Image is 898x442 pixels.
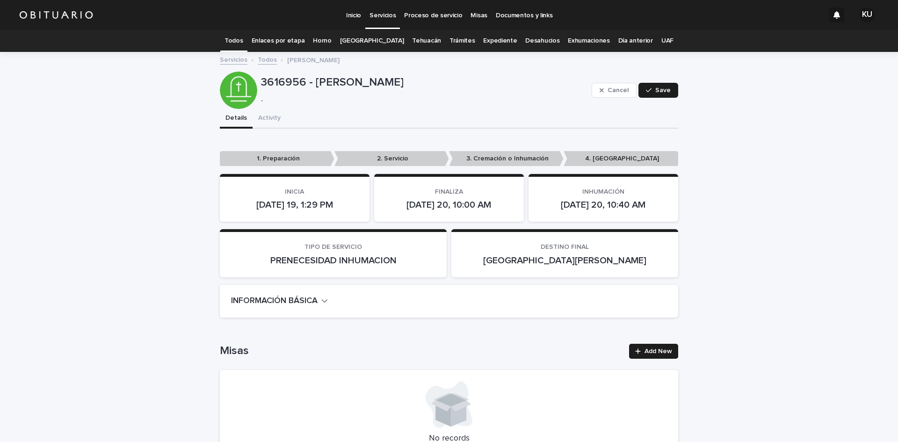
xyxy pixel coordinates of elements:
p: [DATE] 19, 1:29 PM [231,199,358,210]
div: KU [860,7,875,22]
button: Details [220,109,253,129]
a: Trámites [449,30,475,52]
a: Todos [224,30,243,52]
p: 4. [GEOGRAPHIC_DATA] [564,151,678,167]
a: Add New [629,344,678,359]
span: Cancel [608,87,629,94]
p: - [261,97,584,105]
p: [DATE] 20, 10:00 AM [385,199,513,210]
a: Exhumaciones [568,30,609,52]
p: 2. Servicio [334,151,449,167]
a: UAF [661,30,673,52]
span: FINALIZA [435,188,463,195]
p: 1. Preparación [220,151,334,167]
a: Enlaces por etapa [252,30,305,52]
span: Save [655,87,671,94]
button: Cancel [592,83,637,98]
a: Todos [258,54,277,65]
span: INICIA [285,188,304,195]
a: Tehuacán [412,30,441,52]
p: [GEOGRAPHIC_DATA][PERSON_NAME] [463,255,667,266]
h2: INFORMACIÓN BÁSICA [231,296,318,306]
p: 3616956 - [PERSON_NAME] [261,76,588,89]
button: INFORMACIÓN BÁSICA [231,296,328,306]
p: [PERSON_NAME] [287,54,340,65]
p: PRENECESIDAD INHUMACION [231,255,435,266]
a: Servicios [220,54,247,65]
img: HUM7g2VNRLqGMmR9WVqf [19,6,94,24]
p: 3. Cremación o Inhumación [449,151,564,167]
a: Desahucios [525,30,559,52]
span: TIPO DE SERVICIO [304,244,362,250]
h1: Misas [220,344,623,358]
span: DESTINO FINAL [541,244,589,250]
p: [DATE] 20, 10:40 AM [540,199,667,210]
a: Horno [313,30,331,52]
button: Activity [253,109,286,129]
a: [GEOGRAPHIC_DATA] [340,30,404,52]
a: Expediente [483,30,517,52]
button: Save [638,83,678,98]
span: Add New [645,348,672,355]
a: Día anterior [618,30,653,52]
span: INHUMACIÓN [582,188,624,195]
